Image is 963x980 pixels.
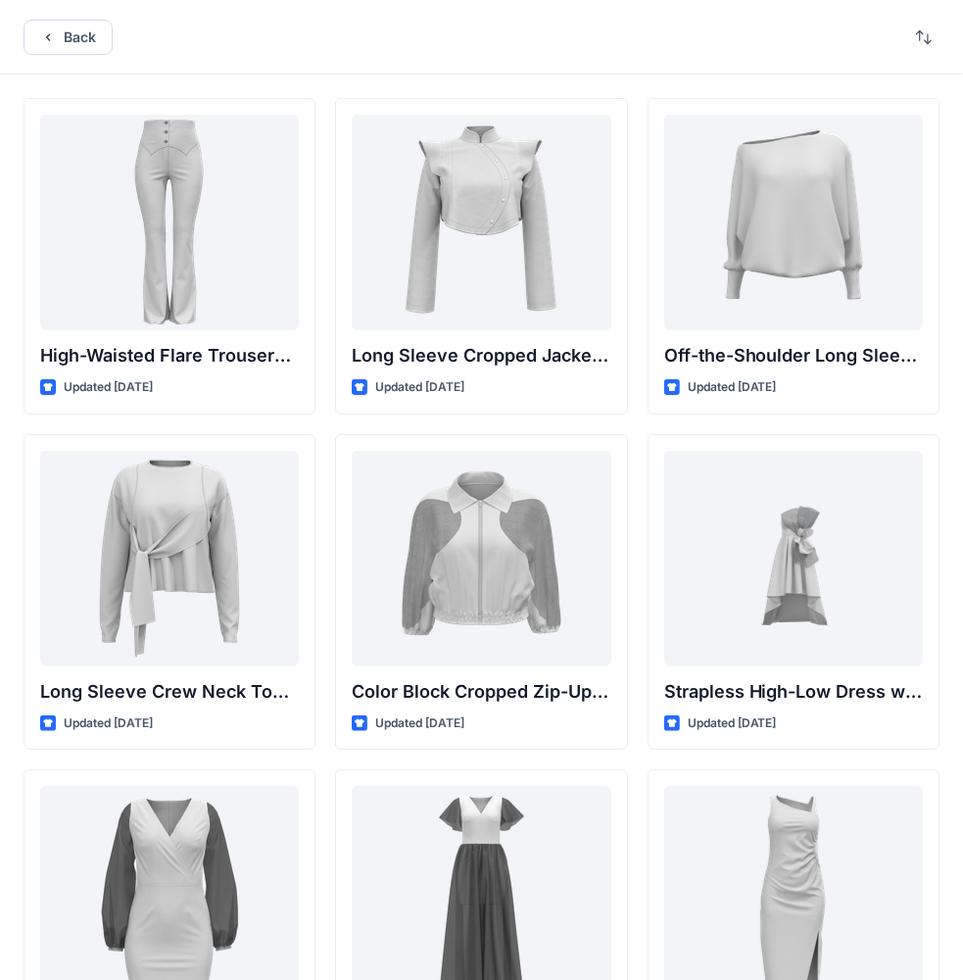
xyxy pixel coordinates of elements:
p: Strapless High-Low Dress with Side Bow Detail [664,678,923,706]
p: Updated [DATE] [375,377,464,398]
p: Updated [DATE] [64,377,153,398]
a: High-Waisted Flare Trousers with Button Detail [40,115,299,330]
p: Long Sleeve Crew Neck Top with Asymmetrical Tie Detail [40,678,299,706]
p: High-Waisted Flare Trousers with Button Detail [40,342,299,369]
p: Updated [DATE] [688,713,777,734]
a: Long Sleeve Crew Neck Top with Asymmetrical Tie Detail [40,451,299,666]
p: Off-the-Shoulder Long Sleeve Top [664,342,923,369]
p: Updated [DATE] [688,377,777,398]
a: Off-the-Shoulder Long Sleeve Top [664,115,923,330]
p: Long Sleeve Cropped Jacket with Mandarin Collar and Shoulder Detail [352,342,610,369]
a: Strapless High-Low Dress with Side Bow Detail [664,451,923,666]
a: Color Block Cropped Zip-Up Jacket with Sheer Sleeves [352,451,610,666]
p: Updated [DATE] [64,713,153,734]
p: Updated [DATE] [375,713,464,734]
a: Long Sleeve Cropped Jacket with Mandarin Collar and Shoulder Detail [352,115,610,330]
button: Back [24,20,113,55]
p: Color Block Cropped Zip-Up Jacket with Sheer Sleeves [352,678,610,706]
